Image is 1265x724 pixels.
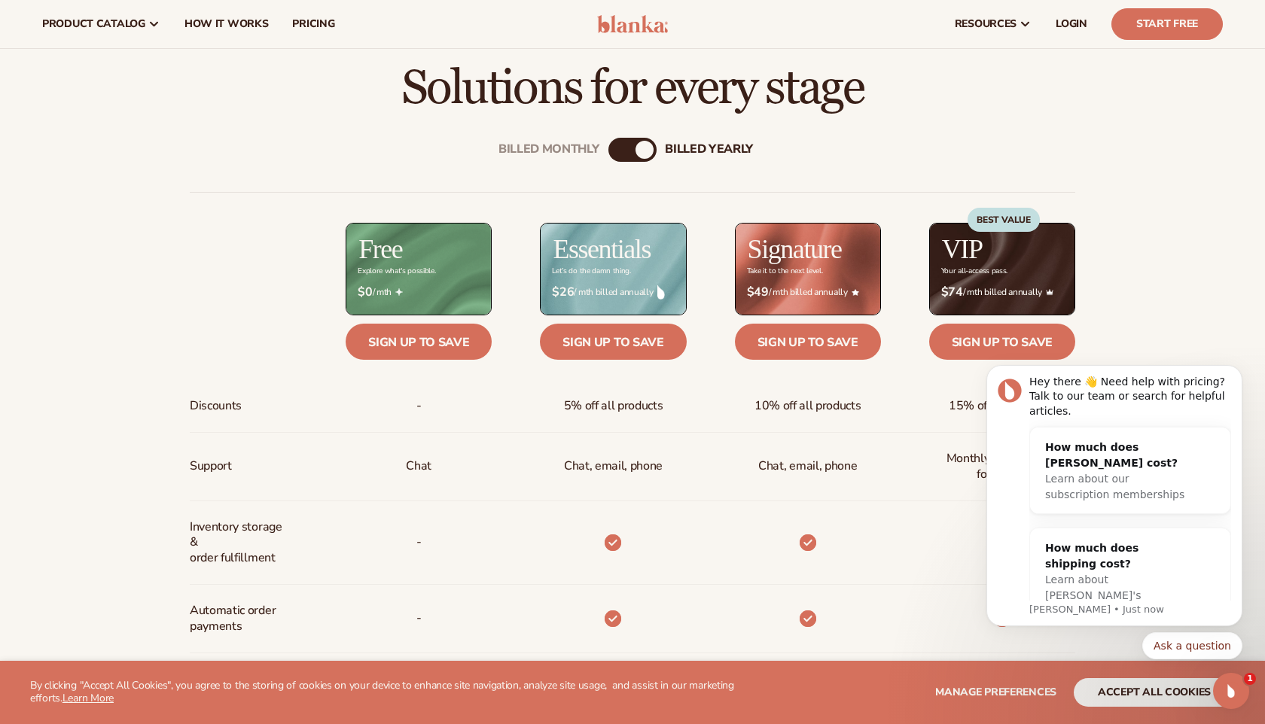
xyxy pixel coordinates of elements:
[747,285,769,300] strong: $49
[184,18,269,30] span: How It Works
[553,236,651,263] h2: Essentials
[852,289,859,296] img: Star_6.png
[968,208,1040,232] div: BEST VALUE
[358,236,402,263] h2: Free
[552,267,630,275] div: Let’s do the damn thing.
[930,224,1074,315] img: VIP_BG_199964bd-3653-43bc-8a67-789d2d7717b9.jpg
[406,452,431,480] p: Chat
[30,680,738,705] p: By clicking "Accept All Cookies", you agree to the storing of cookies on your device to enhance s...
[949,392,1056,420] span: 15% off all products
[1111,8,1223,40] a: Start Free
[190,597,290,640] span: Automatic order payments
[1056,18,1087,30] span: LOGIN
[292,18,334,30] span: pricing
[190,452,232,480] span: Support
[552,285,574,300] strong: $26
[964,316,1265,683] iframe: Intercom notifications message
[190,392,242,420] span: Discounts
[941,285,963,300] strong: $74
[395,288,403,296] img: Free_Icon_bb6e7c7e-73f8-44bd-8ed0-223ea0fc522e.png
[416,392,422,420] span: -
[747,285,869,300] span: / mth billed annually
[358,285,480,300] span: / mth
[735,324,881,360] a: Sign up to save
[929,324,1075,360] a: Sign up to save
[541,224,685,315] img: Essentials_BG_9050f826-5aa9-47d9-a362-757b82c62641.jpg
[346,224,491,315] img: free_bg.png
[935,678,1056,707] button: Manage preferences
[941,285,1063,300] span: / mth billed annually
[42,63,1223,114] h2: Solutions for every stage
[42,18,145,30] span: product catalog
[540,324,686,360] a: Sign up to save
[1074,678,1235,707] button: accept all cookies
[935,685,1056,699] span: Manage preferences
[1046,288,1053,296] img: Crown_2d87c031-1b5a-4345-8312-a4356ddcde98.png
[955,18,1017,30] span: resources
[416,528,422,556] p: -
[754,392,861,420] span: 10% off all products
[564,392,663,420] span: 5% off all products
[748,236,842,263] h2: Signature
[564,452,663,480] p: Chat, email, phone
[358,285,372,300] strong: $0
[736,224,880,315] img: Signature_BG_eeb718c8-65ac-49e3-a4e5-327c6aa73146.jpg
[62,691,114,705] a: Learn More
[597,15,669,33] img: logo
[1244,673,1256,685] span: 1
[941,267,1007,275] div: Your all-access pass.
[758,452,857,480] span: Chat, email, phone
[665,142,753,157] div: billed Yearly
[552,285,674,300] span: / mth billed annually
[346,324,492,360] a: Sign up to save
[942,236,983,263] h2: VIP
[657,285,665,299] img: drop.png
[416,604,422,632] span: -
[358,267,435,275] div: Explore what's possible.
[1213,673,1249,709] iframe: Intercom live chat
[190,513,290,572] span: Inventory storage & order fulfillment
[941,445,1063,488] span: Monthly 1:1 coaching for 1 year
[498,142,599,157] div: Billed Monthly
[747,267,823,275] div: Take it to the next level.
